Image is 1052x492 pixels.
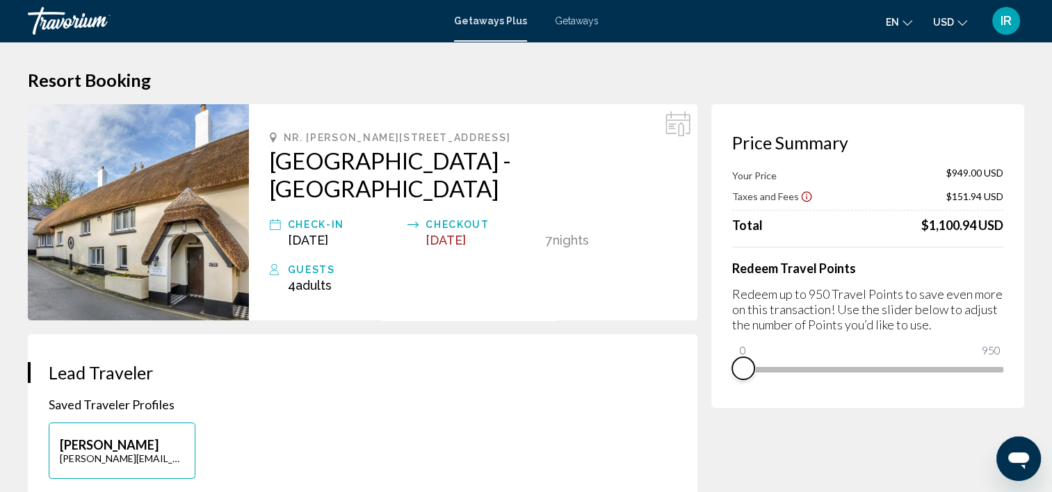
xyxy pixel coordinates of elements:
span: 0 [738,342,748,359]
button: [PERSON_NAME][PERSON_NAME][EMAIL_ADDRESS][DOMAIN_NAME] [49,423,195,479]
span: en [886,17,899,28]
div: $1,100.94 USD [921,218,1003,233]
span: IR [1001,14,1012,28]
div: Guests [288,261,677,278]
a: Getaways [555,15,599,26]
span: Nights [553,233,589,247]
h3: Price Summary [732,132,1003,153]
span: $949.00 USD [946,167,1003,182]
button: Show Taxes and Fees disclaimer [800,190,813,202]
span: Nr. [PERSON_NAME][STREET_ADDRESS] [284,132,510,143]
h4: Redeem Travel Points [732,261,1003,276]
span: Adults [296,278,332,293]
span: Taxes and Fees [732,190,799,202]
h3: Lead Traveler [49,362,677,383]
h1: Resort Booking [28,69,1024,90]
button: User Menu [988,6,1024,35]
iframe: Button to launch messaging window [996,436,1041,481]
p: Saved Traveler Profiles [49,397,677,412]
p: [PERSON_NAME] [60,437,184,452]
a: Getaways Plus [454,15,527,26]
button: Change language [886,12,912,32]
span: [DATE] [426,233,466,247]
p: Redeem up to 950 Travel Points to save even more on this transaction! Use the slider below to adj... [732,286,1003,332]
a: Travorium [28,7,440,35]
span: 950 [980,342,1003,359]
a: [GEOGRAPHIC_DATA] - [GEOGRAPHIC_DATA] [270,147,677,202]
span: USD [933,17,954,28]
span: Total [732,218,763,233]
span: [DATE] [288,233,328,247]
button: Show Taxes and Fees breakdown [732,189,813,203]
span: Your Price [732,170,777,181]
span: 4 [288,278,332,293]
button: Change currency [933,12,967,32]
span: $151.94 USD [946,190,1003,202]
div: Checkout [426,216,538,233]
div: Check-In [288,216,400,233]
p: [PERSON_NAME][EMAIL_ADDRESS][DOMAIN_NAME] [60,452,184,464]
span: 7 [546,233,553,247]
